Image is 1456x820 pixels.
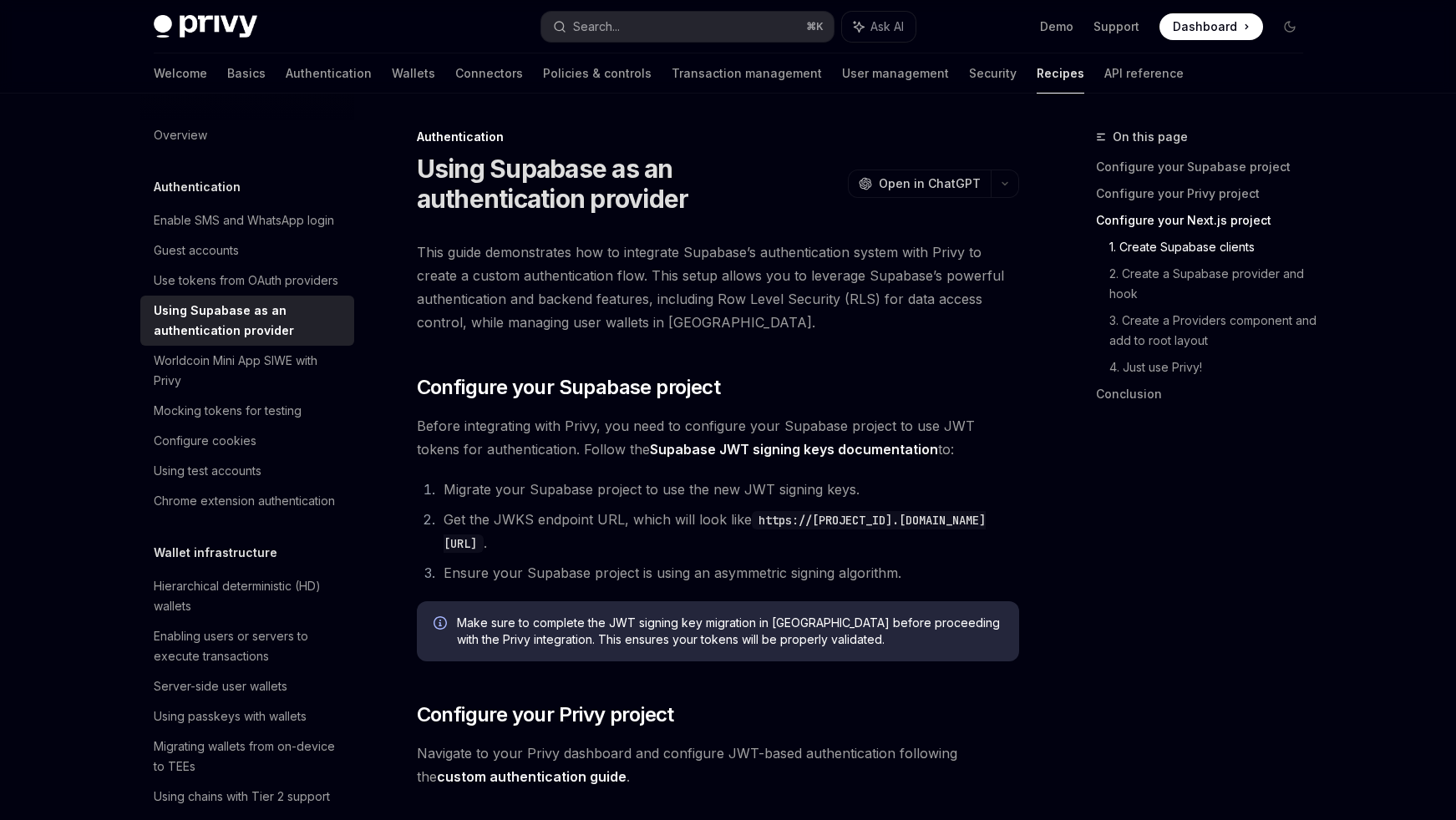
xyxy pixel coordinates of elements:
[417,742,1019,788] span: Navigate to your Privy dashboard and configure JWT-based authentication following the .
[417,240,1019,334] span: This guide demonstrates how to integrate Supabase’s authentication system with Privy to create a ...
[140,731,354,782] a: Migrating wallets from on-device to TEEs
[1173,18,1237,35] span: Dashboard
[417,129,1019,145] div: Authentication
[1113,127,1188,147] span: On this page
[140,120,354,150] a: Overview
[154,351,344,391] div: Worldcoin Mini App SIWE with Privy
[140,456,354,486] a: Using test accounts
[543,53,652,94] a: Policies & controls
[969,53,1017,94] a: Security
[154,787,330,807] div: Using chains with Tier 2 support
[417,701,674,728] span: Configure your Privy project
[437,768,627,786] a: custom authentication guide
[154,676,287,696] div: Server-side user wallets
[154,491,335,511] div: Chrome extension authentication
[439,508,1019,554] li: Get the JWKS endpoint URL, which will look like .
[417,414,1019,461] span: Before integrating with Privy, you need to configure your Supabase project to use JWT tokens for ...
[848,170,991,198] button: Open in ChatGPT
[140,346,354,396] a: Worldcoin Mini App SIWE with Privy
[1109,354,1316,381] a: 4. Just use Privy!
[154,431,256,451] div: Configure cookies
[154,626,344,666] div: Enabling users or servers to execute transactions
[1093,18,1139,35] a: Support
[140,396,354,426] a: Mocking tokens for testing
[140,621,354,671] a: Enabling users or servers to execute transactions
[672,53,822,94] a: Transaction management
[417,374,720,401] span: Configure your Supabase project
[439,478,1019,501] li: Migrate your Supabase project to use the new JWT signing keys.
[879,175,981,192] span: Open in ChatGPT
[140,266,354,296] a: Use tokens from OAuth providers
[227,53,266,94] a: Basics
[1040,18,1073,35] a: Demo
[455,53,523,94] a: Connectors
[1096,154,1316,180] a: Configure your Supabase project
[573,17,620,37] div: Search...
[457,615,1002,648] span: Make sure to complete the JWT signing key migration in [GEOGRAPHIC_DATA] before proceeding with t...
[154,15,257,38] img: dark logo
[870,18,904,35] span: Ask AI
[417,154,841,214] h1: Using Supabase as an authentication provider
[140,426,354,456] a: Configure cookies
[154,53,207,94] a: Welcome
[140,671,354,701] a: Server-side user wallets
[154,125,207,145] div: Overview
[439,561,1019,585] li: Ensure your Supabase project is using an asymmetric signing algorithm.
[154,706,307,726] div: Using passkeys with wallets
[1109,307,1316,354] a: 3. Create a Providers component and add to root layout
[806,20,824,33] span: ⌘ K
[1109,234,1316,261] a: 1. Create Supabase clients
[1096,207,1316,234] a: Configure your Next.js project
[392,53,435,94] a: Wallets
[154,736,344,777] div: Migrating wallets from on-device to TEEs
[154,461,261,481] div: Using test accounts
[140,486,354,516] a: Chrome extension authentication
[140,235,354,266] a: Guest accounts
[434,616,450,633] svg: Info
[154,301,344,341] div: Using Supabase as an authentication provider
[1096,180,1316,207] a: Configure your Privy project
[140,571,354,621] a: Hierarchical deterministic (HD) wallets
[154,240,239,261] div: Guest accounts
[842,12,916,42] button: Ask AI
[140,782,354,812] a: Using chains with Tier 2 support
[154,401,302,421] div: Mocking tokens for testing
[842,53,949,94] a: User management
[1109,261,1316,307] a: 2. Create a Supabase provider and hook
[140,296,354,346] a: Using Supabase as an authentication provider
[1104,53,1184,94] a: API reference
[1159,13,1263,40] a: Dashboard
[154,210,334,230] div: Enable SMS and WhatsApp login
[154,543,277,563] h5: Wallet infrastructure
[650,441,938,458] a: Supabase JWT signing keys documentation
[140,205,354,235] a: Enable SMS and WhatsApp login
[154,177,241,197] h5: Authentication
[154,576,344,616] div: Hierarchical deterministic (HD) wallets
[1037,53,1084,94] a: Recipes
[1096,381,1316,407] a: Conclusion
[1276,13,1303,40] button: Toggle dark mode
[541,12,834,42] button: Search...⌘K
[140,701,354,731] a: Using passkeys with wallets
[286,53,372,94] a: Authentication
[154,271,338,291] div: Use tokens from OAuth providers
